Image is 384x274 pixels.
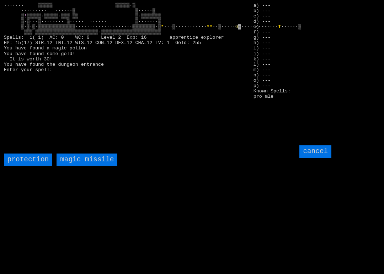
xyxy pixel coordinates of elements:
[4,154,52,166] input: protection
[57,154,117,166] input: magic missile
[24,14,27,19] font: !
[299,145,331,158] input: cancel
[4,3,246,140] larn: ······· ▒▒▒▒▒ ▒▒▒▒▒·▒ ········· ······▒ ▒·····▒ ▒ ▒▒▒▒▒·▒▒▒▒▒·▒▒▒·▒▒ ▒·▒▒▒▒▒▒▒ ▒·▒···▒········ ▒·...
[254,3,380,85] stats: a) --- b) --- c) --- d) --- e) --- f) --- g) --- h) --- i) --- j) --- k) --- l) --- m) --- n) ---...
[235,24,238,29] font: G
